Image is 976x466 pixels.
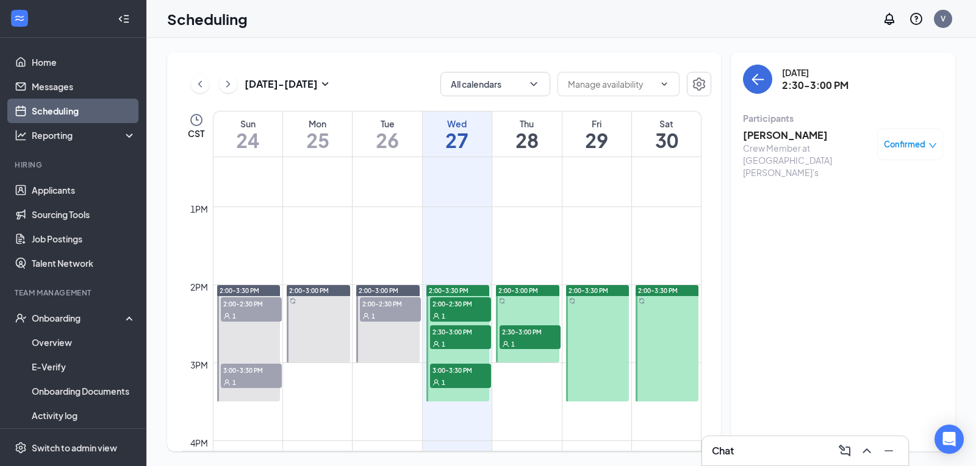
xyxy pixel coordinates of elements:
[562,118,631,130] div: Fri
[423,118,492,130] div: Wed
[283,118,352,130] div: Mon
[499,298,505,304] svg: Sync
[743,65,772,94] button: back-button
[750,72,765,86] svg: ArrowLeft
[743,129,871,142] h3: [PERSON_NAME]
[935,425,964,454] div: Open Intercom Messenger
[838,443,852,458] svg: ComposeMessage
[859,443,874,458] svg: ChevronUp
[659,79,669,89] svg: ChevronDown
[318,77,332,91] svg: SmallChevronDown
[221,297,282,309] span: 2:00-2:30 PM
[191,75,209,93] button: ChevronLeft
[213,130,282,150] h1: 24
[909,12,924,26] svg: QuestionInfo
[632,118,701,130] div: Sat
[222,77,234,91] svg: ChevronRight
[562,130,631,150] h1: 29
[442,312,445,320] span: 1
[511,340,515,348] span: 1
[362,312,370,320] svg: User
[32,330,136,355] a: Overview
[928,141,937,150] span: down
[360,297,421,309] span: 2:00-2:30 PM
[15,288,134,298] div: Team Management
[15,442,27,454] svg: Settings
[245,77,318,91] h3: [DATE] - [DATE]
[32,227,136,251] a: Job Postings
[442,340,445,348] span: 1
[632,111,701,157] a: August 30, 2025
[221,364,282,376] span: 3:00-3:30 PM
[562,111,631,157] a: August 29, 2025
[432,312,440,320] svg: User
[220,286,259,295] span: 2:00-3:30 PM
[188,436,210,450] div: 4pm
[430,364,491,376] span: 3:00-3:30 PM
[423,130,492,150] h1: 27
[188,280,210,294] div: 2pm
[881,443,896,458] svg: Minimize
[167,9,248,29] h1: Scheduling
[432,341,440,348] svg: User
[283,130,352,150] h1: 25
[223,379,231,386] svg: User
[782,66,849,79] div: [DATE]
[353,111,422,157] a: August 26, 2025
[353,130,422,150] h1: 26
[32,403,136,428] a: Activity log
[194,77,206,91] svg: ChevronLeft
[442,378,445,387] span: 1
[219,75,237,93] button: ChevronRight
[15,312,27,324] svg: UserCheck
[632,130,701,150] h1: 30
[188,358,210,372] div: 3pm
[568,77,655,91] input: Manage availability
[569,298,575,304] svg: Sync
[15,129,27,141] svg: Analysis
[882,12,897,26] svg: Notifications
[371,312,375,320] span: 1
[188,202,210,216] div: 1pm
[429,286,468,295] span: 2:00-3:30 PM
[857,441,877,461] button: ChevronUp
[430,325,491,337] span: 2:30-3:00 PM
[289,286,329,295] span: 2:00-3:00 PM
[430,297,491,309] span: 2:00-2:30 PM
[569,286,608,295] span: 2:00-3:30 PM
[498,286,538,295] span: 2:00-3:00 PM
[353,118,422,130] div: Tue
[492,130,561,150] h1: 28
[528,78,540,90] svg: ChevronDown
[687,72,711,96] button: Settings
[32,178,136,202] a: Applicants
[639,298,645,304] svg: Sync
[189,113,204,127] svg: Clock
[500,325,561,337] span: 2:30-3:00 PM
[32,74,136,99] a: Messages
[835,441,855,461] button: ComposeMessage
[879,441,899,461] button: Minimize
[743,112,943,124] div: Participants
[423,111,492,157] a: August 27, 2025
[884,138,925,150] span: Confirmed
[13,12,26,24] svg: WorkstreamLogo
[32,312,126,324] div: Onboarding
[492,118,561,130] div: Thu
[32,379,136,403] a: Onboarding Documents
[232,378,236,387] span: 1
[638,286,678,295] span: 2:00-3:30 PM
[283,111,352,157] a: August 25, 2025
[492,111,561,157] a: August 28, 2025
[213,118,282,130] div: Sun
[223,312,231,320] svg: User
[941,13,945,24] div: V
[118,13,130,25] svg: Collapse
[32,202,136,227] a: Sourcing Tools
[188,127,204,139] span: CST
[502,341,509,348] svg: User
[782,79,849,92] h3: 2:30-3:00 PM
[692,77,706,91] svg: Settings
[32,442,117,454] div: Switch to admin view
